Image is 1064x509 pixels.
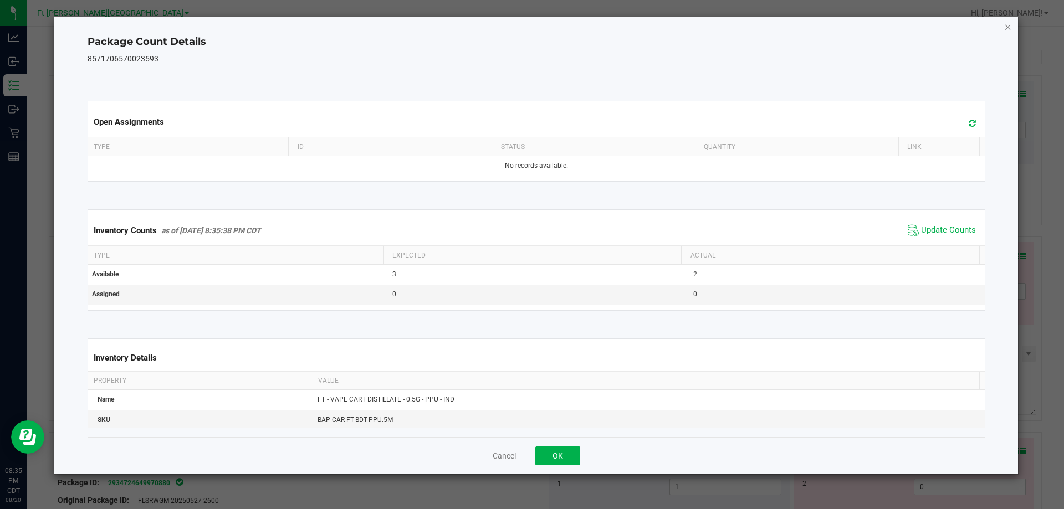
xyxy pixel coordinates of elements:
[1004,20,1012,33] button: Close
[392,290,396,298] span: 0
[94,117,164,127] span: Open Assignments
[501,143,525,151] span: Status
[92,290,120,298] span: Assigned
[94,353,157,363] span: Inventory Details
[161,226,261,235] span: as of [DATE] 8:35:38 PM CDT
[392,251,426,259] span: Expected
[535,446,580,465] button: OK
[94,377,126,384] span: Property
[318,377,339,384] span: Value
[98,416,110,424] span: SKU
[92,270,119,278] span: Available
[704,143,735,151] span: Quantity
[693,270,697,278] span: 2
[88,55,985,63] h5: 8571706570023593
[690,251,715,259] span: Actual
[94,225,157,235] span: Inventory Counts
[88,35,985,49] h4: Package Count Details
[298,143,304,151] span: ID
[493,450,516,461] button: Cancel
[921,225,976,236] span: Update Counts
[318,416,393,424] span: BAP-CAR-FT-BDT-PPU.5M
[693,290,697,298] span: 0
[11,420,44,454] iframe: Resource center
[94,143,110,151] span: Type
[85,156,988,176] td: No records available.
[94,251,110,259] span: Type
[907,143,922,151] span: Link
[392,270,396,278] span: 3
[98,395,114,403] span: Name
[318,395,454,403] span: FT - VAPE CART DISTILLATE - 0.5G - PPU - IND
